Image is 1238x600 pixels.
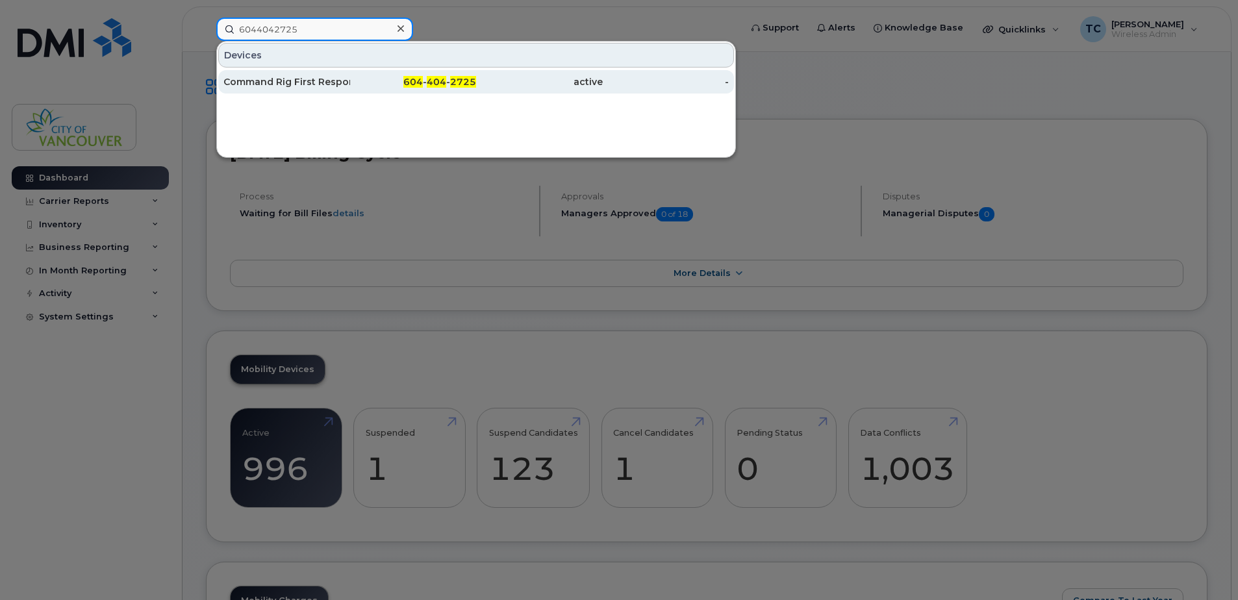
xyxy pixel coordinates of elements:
[476,75,603,88] div: active
[603,75,729,88] div: -
[350,75,477,88] div: - -
[223,75,350,88] div: Command Rig First Responder
[218,70,734,94] a: Command Rig First Responder604-404-2725active-
[403,76,423,88] span: 604
[450,76,476,88] span: 2725
[218,43,734,68] div: Devices
[427,76,446,88] span: 404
